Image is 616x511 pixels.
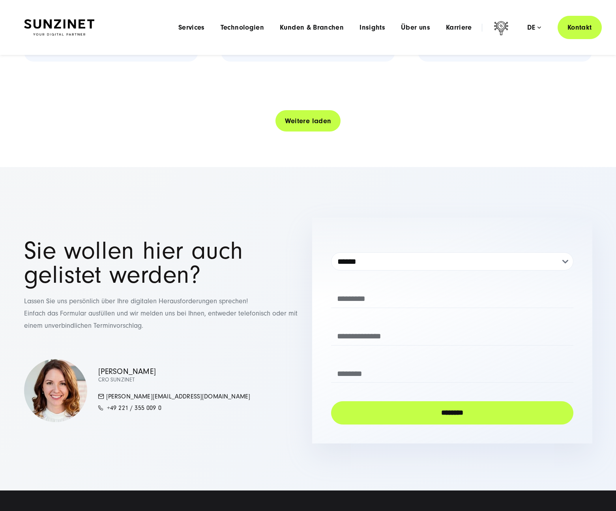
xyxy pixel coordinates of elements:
[24,359,87,422] img: csm_Simona-Mayer-570x570
[24,19,94,36] img: SUNZINET Full Service Digital Agentur
[98,404,161,411] a: +49 221 / 355 009 0
[275,110,341,132] a: Weitere laden
[558,16,602,39] a: Kontakt
[24,239,304,332] div: Lassen Sie uns persönlich über Ihre digitalen Herausforderungen sprechen! Einfach das Formular au...
[280,24,344,32] a: Kunden & Branchen
[178,24,205,32] a: Services
[359,24,385,32] a: Insights
[98,376,251,384] p: CRO SUNZINET
[527,24,541,32] div: de
[24,239,304,287] h1: Sie wollen hier auch gelistet werden?
[107,404,161,411] span: +49 221 / 355 009 0
[401,24,430,32] a: Über uns
[221,24,264,32] a: Technologien
[446,24,472,32] a: Karriere
[98,393,251,400] a: [PERSON_NAME][EMAIL_ADDRESS][DOMAIN_NAME]
[98,368,251,376] p: [PERSON_NAME]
